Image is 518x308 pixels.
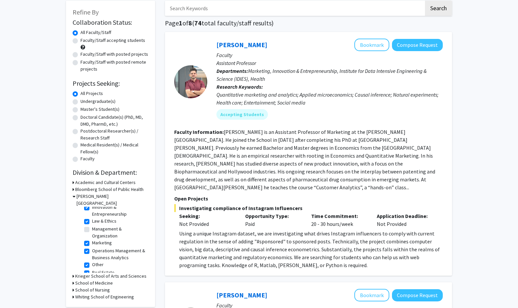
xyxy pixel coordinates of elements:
[77,193,148,207] h3: [PERSON_NAME][GEOGRAPHIC_DATA]
[92,226,147,239] label: Management & Organization
[81,114,148,128] label: Doctoral Candidate(s) (PhD, MD, DMD, PharmD, etc.)
[216,291,267,299] a: [PERSON_NAME]
[174,129,224,135] b: Faculty Information:
[425,1,452,16] button: Search
[81,128,148,141] label: Postdoctoral Researcher(s) / Research Staff
[306,212,372,228] div: 20 - 30 hours/week
[81,90,103,97] label: All Projects
[75,273,146,280] h3: Krieger School of Arts and Sciences
[165,19,452,27] h1: Page of ( total faculty/staff results)
[165,1,424,16] input: Search Keywords
[73,18,148,26] h2: Collaboration Status:
[311,212,367,220] p: Time Commitment:
[92,261,104,268] label: Other
[216,41,267,49] a: [PERSON_NAME]
[81,29,111,36] label: All Faculty/Staff
[75,287,110,293] h3: School of Nursing
[216,91,443,107] div: Quantitative marketing and analytics; Applied microeconomics; Causal inference; Natural experimen...
[354,289,389,301] button: Add Haiyang Yang to Bookmarks
[174,129,435,191] fg-read-more: [PERSON_NAME] is an Assistant Professor of Marketing at the [PERSON_NAME][GEOGRAPHIC_DATA]. He jo...
[92,204,147,218] label: Innovation & Entrepreneurship
[179,230,443,269] div: Using a unique Instagram dataset, we are investigating what drives Instagram influencers to compl...
[81,106,119,113] label: Master's Student(s)
[92,247,147,261] label: Operations Management & Business Analytics
[75,280,113,287] h3: School of Medicine
[73,8,99,16] span: Refine By
[216,51,443,59] p: Faculty
[216,68,248,74] b: Departments:
[188,19,192,27] span: 8
[5,278,28,303] iframe: Chat
[75,179,136,186] h3: Academic and Cultural Centers
[245,212,301,220] p: Opportunity Type:
[73,79,148,87] h2: Projects Seeking:
[179,19,182,27] span: 1
[179,220,235,228] div: Not Provided
[354,39,389,51] button: Add Manuel Hermosilla to Bookmarks
[240,212,306,228] div: Paid
[179,212,235,220] p: Seeking:
[216,83,263,90] b: Research Keywords:
[392,39,443,51] button: Compose Request to Manuel Hermosilla
[174,195,443,202] p: Open Projects
[92,218,116,225] label: Law & Ethics
[174,204,443,212] span: Investigating compliance of Instagram Influencers
[216,59,443,67] p: Assistant Professor
[81,51,148,58] label: Faculty/Staff with posted projects
[81,155,95,162] label: Faculty
[216,68,427,82] span: Marketing, Innovation & Entrepreneurship, Institute for Data Intensive Engineering & Science (IDI...
[73,169,148,176] h2: Division & Department:
[81,141,148,155] label: Medical Resident(s) / Medical Fellow(s)
[92,269,114,276] label: Real Estate
[81,37,145,44] label: Faculty/Staff accepting students
[392,289,443,301] button: Compose Request to Haiyang Yang
[75,186,144,193] h3: Bloomberg School of Public Health
[81,59,148,73] label: Faculty/Staff with posted remote projects
[75,293,134,300] h3: Whiting School of Engineering
[81,98,115,105] label: Undergraduate(s)
[216,109,268,120] mat-chip: Accepting Students
[92,239,112,246] label: Marketing
[194,19,202,27] span: 74
[377,212,433,220] p: Application Deadline:
[372,212,438,228] div: Not Provided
